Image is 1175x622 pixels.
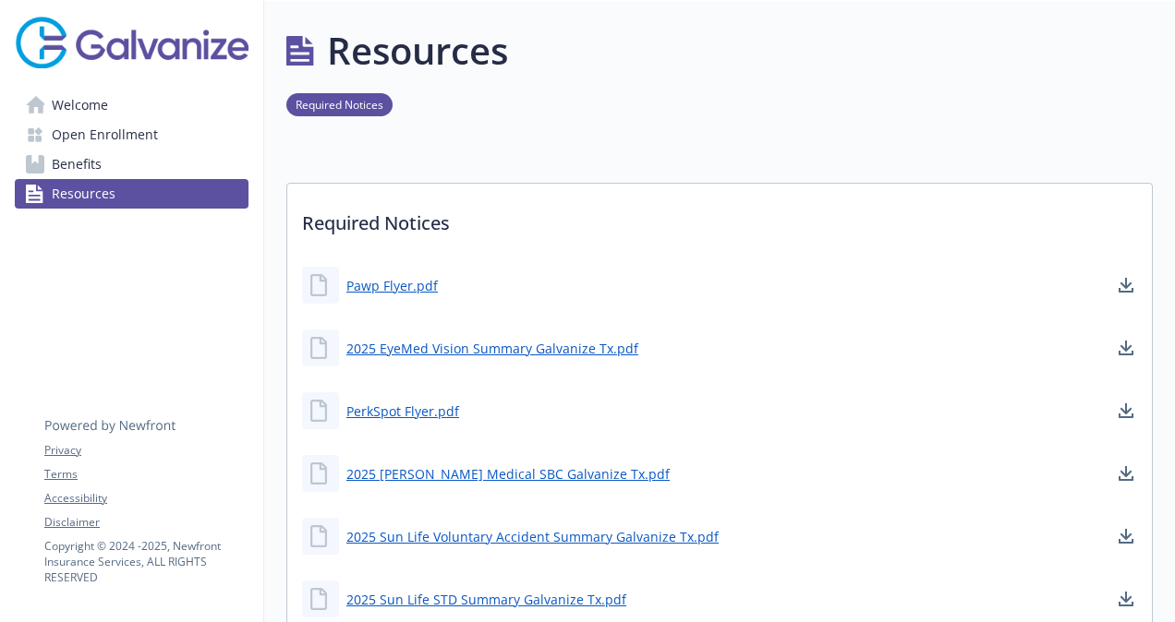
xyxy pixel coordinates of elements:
h1: Resources [327,23,508,78]
a: download document [1115,525,1137,547]
a: Privacy [44,442,248,459]
a: download document [1115,462,1137,484]
a: Benefits [15,150,248,179]
a: download document [1115,274,1137,296]
a: Welcome [15,90,248,120]
a: download document [1115,337,1137,359]
p: Copyright © 2024 - 2025 , Newfront Insurance Services, ALL RIGHTS RESERVED [44,538,248,585]
a: 2025 Sun Life Voluntary Accident Summary Galvanize Tx.pdf [346,527,719,546]
a: 2025 Sun Life STD Summary Galvanize Tx.pdf [346,590,626,609]
a: Open Enrollment [15,120,248,150]
a: Resources [15,179,248,209]
span: Open Enrollment [52,120,158,150]
a: Required Notices [286,95,393,113]
span: Welcome [52,90,108,120]
a: 2025 EyeMed Vision Summary Galvanize Tx.pdf [346,339,638,358]
span: Benefits [52,150,102,179]
span: Resources [52,179,115,209]
a: Accessibility [44,490,248,507]
a: Disclaimer [44,514,248,531]
a: Terms [44,466,248,483]
a: 2025 [PERSON_NAME] Medical SBC Galvanize Tx.pdf [346,464,670,484]
a: PerkSpot Flyer.pdf [346,401,459,421]
p: Required Notices [287,184,1152,252]
a: Pawp Flyer.pdf [346,276,438,295]
a: download document [1115,400,1137,422]
a: download document [1115,588,1137,610]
